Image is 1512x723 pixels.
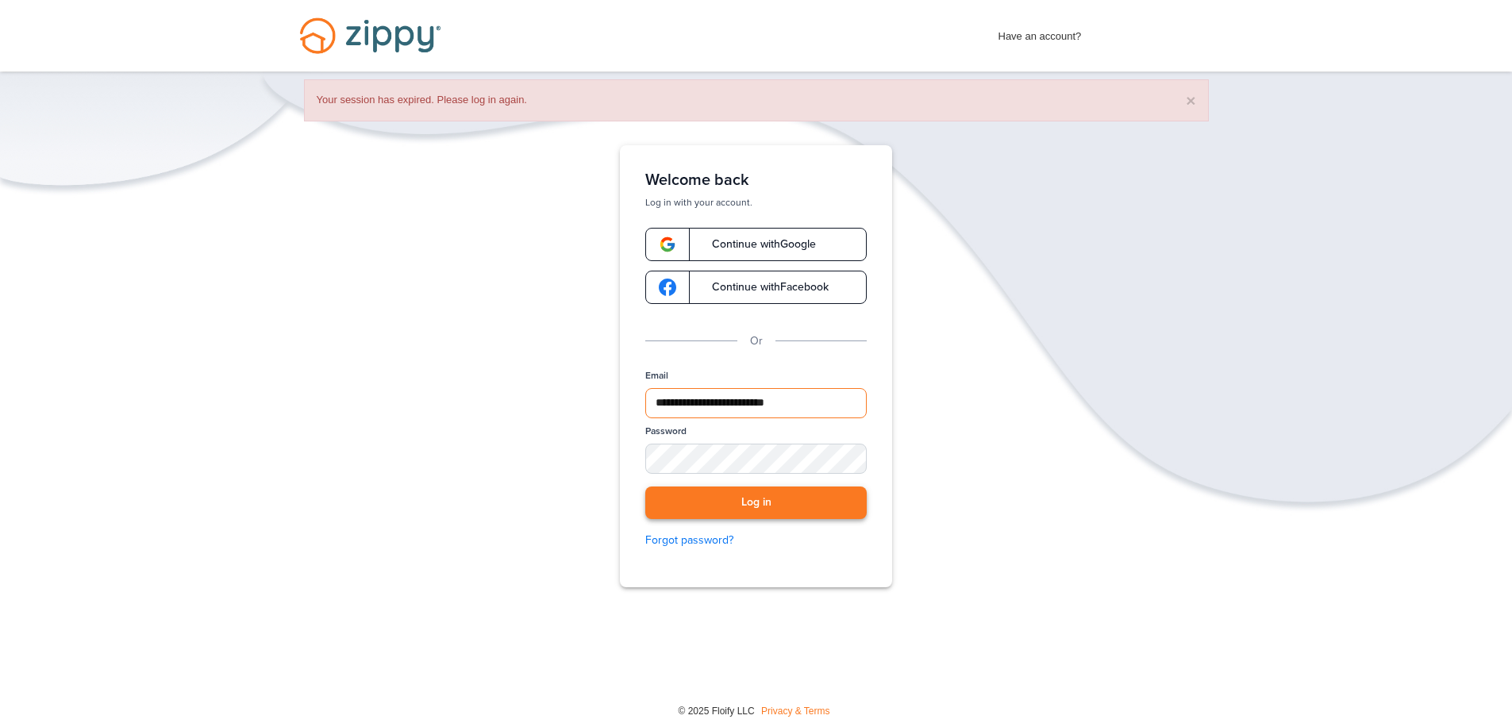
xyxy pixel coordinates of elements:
[304,79,1209,121] div: Your session has expired. Please log in again.
[696,282,829,293] span: Continue with Facebook
[645,369,668,383] label: Email
[678,706,754,717] span: © 2025 Floify LLC
[645,486,867,519] button: Log in
[645,171,867,190] h1: Welcome back
[1186,92,1195,109] button: ×
[761,706,829,717] a: Privacy & Terms
[645,228,867,261] a: google-logoContinue withGoogle
[645,271,867,304] a: google-logoContinue withFacebook
[998,20,1082,45] span: Have an account?
[645,532,867,549] a: Forgot password?
[750,333,763,350] p: Or
[645,444,867,474] input: Password
[645,196,867,209] p: Log in with your account.
[1468,686,1508,719] img: Back to Top
[659,279,676,296] img: google-logo
[659,236,676,253] img: google-logo
[645,388,867,418] input: Email
[645,425,687,438] label: Password
[696,239,816,250] span: Continue with Google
